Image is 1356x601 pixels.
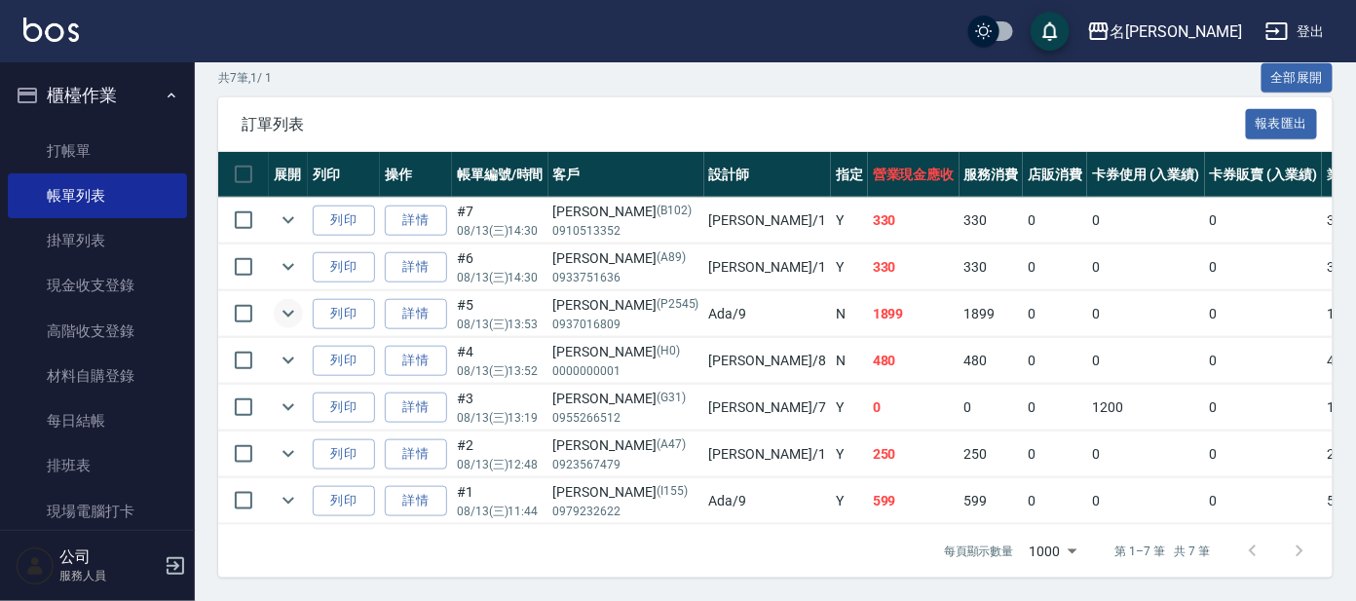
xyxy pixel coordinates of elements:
[1205,385,1323,431] td: 0
[657,342,680,362] p: (H0)
[868,198,960,244] td: 330
[59,567,159,584] p: 服務人員
[8,263,187,308] a: 現金收支登錄
[1087,338,1205,384] td: 0
[553,316,699,333] p: 0937016809
[1115,543,1210,560] p: 第 1–7 筆 共 7 筆
[1205,432,1323,477] td: 0
[452,432,548,477] td: #2
[1246,109,1318,139] button: 報表匯出
[1087,478,1205,524] td: 0
[960,244,1024,290] td: 330
[274,346,303,375] button: expand row
[274,439,303,469] button: expand row
[218,69,272,87] p: 共 7 筆, 1 / 1
[8,443,187,488] a: 排班表
[274,486,303,515] button: expand row
[457,269,544,286] p: 08/13 (三) 14:30
[1205,244,1323,290] td: 0
[457,362,544,380] p: 08/13 (三) 13:52
[868,152,960,198] th: 營業現金應收
[960,291,1024,337] td: 1899
[452,152,548,198] th: 帳單編號/時間
[1023,478,1087,524] td: 0
[1258,14,1333,50] button: 登出
[960,432,1024,477] td: 250
[1087,244,1205,290] td: 0
[1087,385,1205,431] td: 1200
[831,291,868,337] td: N
[1111,19,1242,44] div: 名[PERSON_NAME]
[1205,198,1323,244] td: 0
[553,342,699,362] div: [PERSON_NAME]
[385,299,447,329] a: 詳情
[452,291,548,337] td: #5
[1023,244,1087,290] td: 0
[657,389,686,409] p: (G31)
[313,252,375,282] button: 列印
[313,206,375,236] button: 列印
[657,202,692,222] p: (B102)
[704,152,831,198] th: 設計師
[452,478,548,524] td: #1
[452,385,548,431] td: #3
[868,338,960,384] td: 480
[1205,152,1323,198] th: 卡券販賣 (入業績)
[8,129,187,173] a: 打帳單
[553,269,699,286] p: 0933751636
[553,482,699,503] div: [PERSON_NAME]
[1246,114,1318,132] a: 報表匯出
[868,385,960,431] td: 0
[8,70,187,121] button: 櫃檯作業
[1023,198,1087,244] td: 0
[944,543,1014,560] p: 每頁顯示數量
[831,432,868,477] td: Y
[457,316,544,333] p: 08/13 (三) 13:53
[553,456,699,473] p: 0923567479
[831,198,868,244] td: Y
[380,152,452,198] th: 操作
[1087,152,1205,198] th: 卡券使用 (入業績)
[242,115,1246,134] span: 訂單列表
[8,489,187,534] a: 現場電腦打卡
[1023,338,1087,384] td: 0
[657,482,688,503] p: (I155)
[457,456,544,473] p: 08/13 (三) 12:48
[452,244,548,290] td: #6
[385,393,447,423] a: 詳情
[868,244,960,290] td: 330
[553,222,699,240] p: 0910513352
[1023,385,1087,431] td: 0
[553,362,699,380] p: 0000000001
[553,435,699,456] div: [PERSON_NAME]
[831,478,868,524] td: Y
[704,385,831,431] td: [PERSON_NAME] /7
[960,478,1024,524] td: 599
[704,244,831,290] td: [PERSON_NAME] /1
[657,435,686,456] p: (A47)
[553,409,699,427] p: 0955266512
[1023,291,1087,337] td: 0
[385,486,447,516] a: 詳情
[1087,291,1205,337] td: 0
[313,393,375,423] button: 列印
[8,309,187,354] a: 高階收支登錄
[831,244,868,290] td: Y
[1023,432,1087,477] td: 0
[308,152,380,198] th: 列印
[274,206,303,235] button: expand row
[1205,478,1323,524] td: 0
[269,152,308,198] th: 展開
[704,291,831,337] td: Ada /9
[553,503,699,520] p: 0979232622
[1031,12,1070,51] button: save
[457,503,544,520] p: 08/13 (三) 11:44
[868,478,960,524] td: 599
[452,338,548,384] td: #4
[831,385,868,431] td: Y
[313,346,375,376] button: 列印
[8,173,187,218] a: 帳單列表
[457,222,544,240] p: 08/13 (三) 14:30
[59,547,159,567] h5: 公司
[1087,432,1205,477] td: 0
